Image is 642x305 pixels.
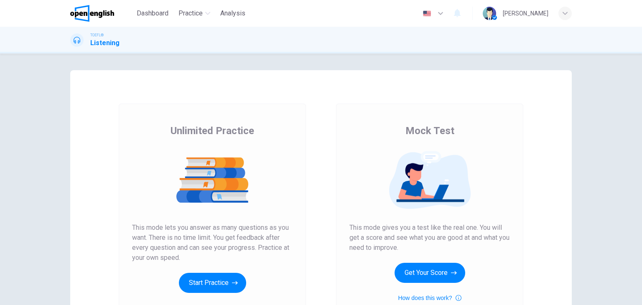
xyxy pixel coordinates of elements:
[395,263,465,283] button: Get Your Score
[90,32,104,38] span: TOEFL®
[132,223,293,263] span: This mode lets you answer as many questions as you want. There is no time limit. You get feedback...
[503,8,548,18] div: [PERSON_NAME]
[175,6,214,21] button: Practice
[137,8,168,18] span: Dashboard
[70,5,114,22] img: OpenEnglish logo
[90,38,120,48] h1: Listening
[179,273,246,293] button: Start Practice
[422,10,432,17] img: en
[220,8,245,18] span: Analysis
[405,124,454,137] span: Mock Test
[398,293,461,303] button: How does this work?
[171,124,254,137] span: Unlimited Practice
[133,6,172,21] button: Dashboard
[349,223,510,253] span: This mode gives you a test like the real one. You will get a score and see what you are good at a...
[70,5,133,22] a: OpenEnglish logo
[217,6,249,21] button: Analysis
[178,8,203,18] span: Practice
[483,7,496,20] img: Profile picture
